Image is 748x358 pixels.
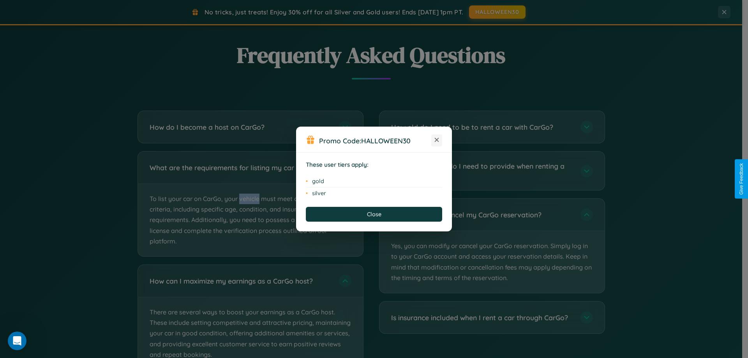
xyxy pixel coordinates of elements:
[361,136,411,145] b: HALLOWEEN30
[306,175,442,187] li: gold
[306,187,442,199] li: silver
[319,136,431,145] h3: Promo Code:
[739,163,744,195] div: Give Feedback
[306,207,442,222] button: Close
[8,332,26,350] iframe: Intercom live chat
[306,161,369,168] strong: These user tiers apply:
